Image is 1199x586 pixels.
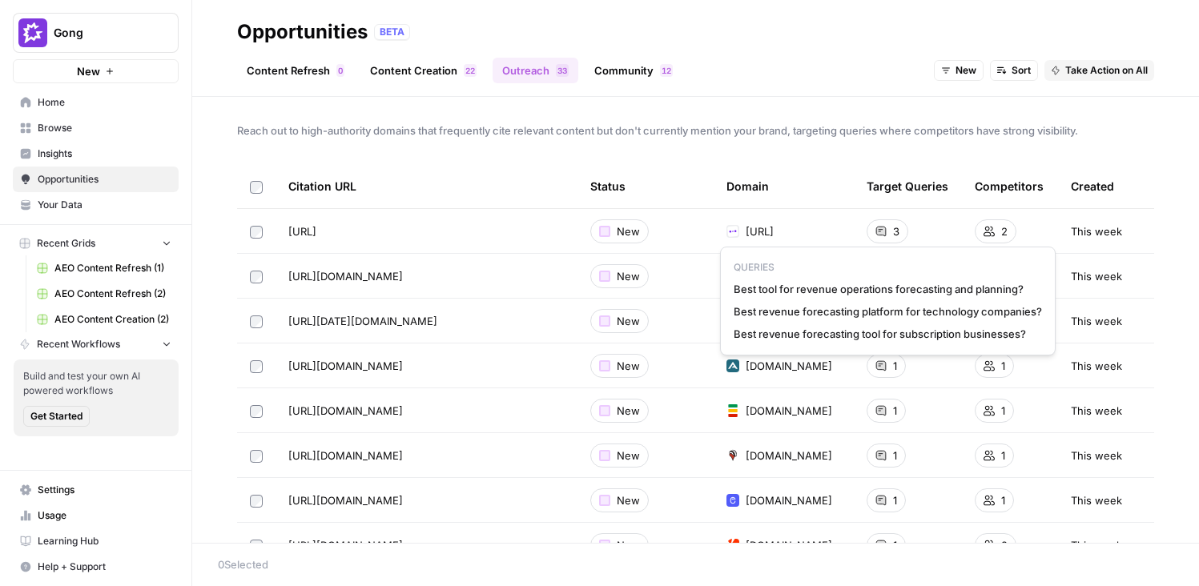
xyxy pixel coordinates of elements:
[666,64,671,77] span: 2
[38,146,171,161] span: Insights
[726,164,769,208] div: Domain
[975,164,1044,208] div: Competitors
[54,261,171,275] span: AEO Content Refresh (1)
[726,270,739,283] img: 8scb49tlb2vriaw9mclg8ae1t35j
[77,63,100,79] span: New
[465,64,470,77] span: 2
[562,64,567,77] span: 3
[1071,492,1122,508] span: This week
[360,58,486,83] a: Content Creation22
[617,223,640,239] span: New
[13,59,179,83] button: New
[1001,403,1005,419] span: 1
[470,64,475,77] span: 2
[726,315,739,327] img: j0006o4w6wdac5z8yzb60vbgsr6k
[617,537,640,553] span: New
[893,403,897,419] span: 1
[893,358,897,374] span: 1
[585,58,682,83] a: Community12
[288,268,403,284] span: [URL][DOMAIN_NAME]
[726,404,739,417] img: 4m9lkitqky8upjm0gcla76mp1e64
[13,477,179,503] a: Settings
[1044,60,1154,81] button: Take Action on All
[956,63,976,78] span: New
[726,449,739,462] img: i11zm57pcovtzrjobhz7ktqu7s3q
[1071,537,1122,553] span: This week
[23,406,90,427] button: Get Started
[288,492,403,508] span: [URL][DOMAIN_NAME]
[1001,492,1005,508] span: 1
[746,268,832,284] span: [DOMAIN_NAME]
[617,403,640,419] span: New
[662,64,666,77] span: 1
[464,64,477,77] div: 22
[288,358,403,374] span: [URL][DOMAIN_NAME]
[746,313,841,329] span: [DATE][DOMAIN_NAME]
[13,141,179,167] a: Insights
[934,60,984,81] button: New
[617,313,640,329] span: New
[660,64,673,77] div: 12
[893,492,897,508] span: 1
[1001,448,1005,464] span: 1
[37,236,95,251] span: Recent Grids
[38,508,171,523] span: Usage
[617,448,640,464] span: New
[726,359,739,372] img: 4zz38asaiexto0i9vir2yo0mu9qu
[30,307,179,332] a: AEO Content Creation (2)
[990,60,1038,81] button: Sort
[38,121,171,135] span: Browse
[1001,223,1008,239] span: 2
[893,448,897,464] span: 1
[746,358,832,374] span: [DOMAIN_NAME]
[13,554,179,580] button: Help + Support
[54,312,171,327] span: AEO Content Creation (2)
[288,313,437,329] span: [URL][DATE][DOMAIN_NAME]
[30,255,179,281] a: AEO Content Refresh (1)
[1001,268,1008,284] span: 2
[237,58,354,83] a: Content Refresh0
[30,281,179,307] a: AEO Content Refresh (2)
[30,409,82,423] span: Get Started
[1071,403,1122,419] span: This week
[746,223,774,239] span: [URL]
[1065,63,1148,78] span: Take Action on All
[1071,448,1122,464] span: This week
[1012,63,1031,78] span: Sort
[38,95,171,110] span: Home
[54,287,171,301] span: AEO Content Refresh (2)
[556,64,569,77] div: 33
[1001,358,1005,374] span: 1
[1071,268,1122,284] span: This week
[54,25,151,41] span: Gong
[746,403,832,419] span: [DOMAIN_NAME]
[13,192,179,218] a: Your Data
[13,167,179,192] a: Opportunities
[18,18,47,47] img: Gong Logo
[288,537,403,553] span: [URL][DOMAIN_NAME]
[1071,313,1122,329] span: This week
[617,358,640,374] span: New
[237,19,368,45] div: Opportunities
[746,537,832,553] span: [DOMAIN_NAME]
[746,448,832,464] span: [DOMAIN_NAME]
[288,223,316,239] span: [URL]
[557,64,562,77] span: 3
[38,483,171,497] span: Settings
[1071,223,1122,239] span: This week
[38,198,171,212] span: Your Data
[13,115,179,141] a: Browse
[1001,537,1008,553] span: 2
[617,268,640,284] span: New
[726,494,739,507] img: uabybcmnr1pro05kytx1luczvqm1
[726,225,739,238] img: 4u3t5ag124w64ozvv2ge5jkmdj7i
[288,164,565,208] div: Citation URL
[13,90,179,115] a: Home
[374,24,410,40] div: BETA
[493,58,578,83] a: Outreach33
[893,313,899,329] span: 2
[726,539,739,552] img: jkhkcar56nid5uw4tq7euxnuco2o
[237,122,1154,138] span: Reach out to high-authority domains that frequently cite relevant content but don't currently men...
[893,537,897,553] span: 1
[288,448,403,464] span: [URL][DOMAIN_NAME]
